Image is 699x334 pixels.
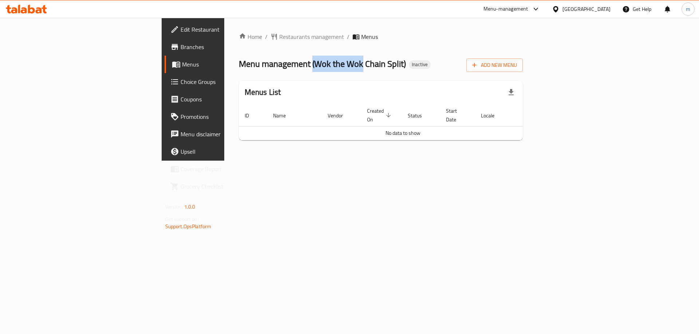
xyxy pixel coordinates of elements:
a: Edit Restaurant [165,21,279,38]
a: Coupons [165,90,279,108]
a: Menu disclaimer [165,125,279,143]
span: Add New Menu [472,61,517,70]
a: Menus [165,56,279,73]
a: Branches [165,38,279,56]
a: Coverage Report [165,160,279,178]
span: Inactive [409,61,431,68]
div: Inactive [409,60,431,69]
span: Get support on: [165,214,199,224]
span: Coverage Report [181,165,273,173]
span: Version: [165,202,183,212]
span: Created On [367,106,393,124]
span: Edit Restaurant [181,25,273,34]
div: Export file [502,84,520,101]
div: Menu-management [483,5,528,13]
span: Upsell [181,147,273,156]
span: Coupons [181,95,273,104]
li: / [347,32,349,41]
nav: breadcrumb [239,32,523,41]
span: Status [408,111,431,120]
a: Promotions [165,108,279,125]
button: Add New Menu [466,59,523,72]
h2: Menus List [245,87,281,98]
span: Branches [181,43,273,51]
span: Vendor [328,111,352,120]
a: Grocery Checklist [165,178,279,195]
span: Menus [182,60,273,69]
span: Start Date [446,106,466,124]
span: Restaurants management [279,32,344,41]
a: Choice Groups [165,73,279,90]
th: Actions [513,104,567,126]
span: No data to show [386,128,420,138]
table: enhanced table [239,104,567,140]
a: Support.OpsPlatform [165,222,212,231]
a: Restaurants management [270,32,344,41]
span: ID [245,111,258,120]
span: m [686,5,690,13]
span: Menus [361,32,378,41]
div: [GEOGRAPHIC_DATA] [562,5,611,13]
span: Locale [481,111,504,120]
span: Menu disclaimer [181,130,273,138]
span: Menu management ( Wok the Wok Chain Split ) [239,56,406,72]
span: Name [273,111,295,120]
span: 1.0.0 [184,202,196,212]
a: Upsell [165,143,279,160]
span: Grocery Checklist [181,182,273,191]
span: Choice Groups [181,77,273,86]
span: Promotions [181,112,273,121]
